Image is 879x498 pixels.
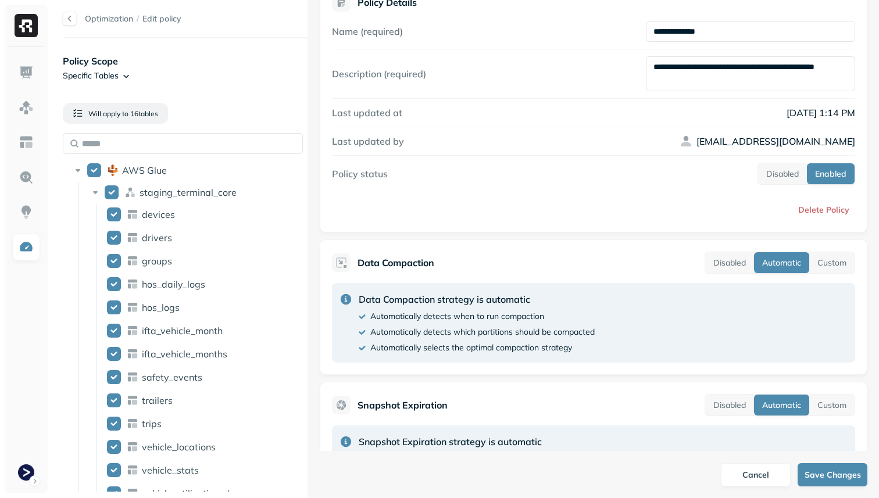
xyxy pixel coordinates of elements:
p: Optimization [85,13,133,24]
button: vehicle_stats [107,463,121,477]
p: Policy Scope [63,54,308,68]
span: 16 table s [128,109,158,118]
p: Data Compaction strategy is automatic [359,292,595,306]
div: driversdrivers [102,228,304,247]
div: ifta_vehicle_monthifta_vehicle_month [102,321,304,340]
p: Automatically selects the optimal compaction strategy [370,342,572,353]
div: groupsgroups [102,252,304,270]
button: trips [107,417,121,431]
nav: breadcrumb [85,13,181,24]
button: Save Changes [798,463,867,486]
img: Assets [19,100,34,115]
p: vehicle_stats [142,464,199,476]
p: devices [142,209,175,220]
p: Snapshot Expiration strategy is automatic [359,435,628,449]
button: Automatic [754,252,809,273]
button: Will apply to 16tables [63,103,168,124]
button: Custom [809,252,855,273]
p: hos_logs [142,302,180,313]
p: AWS Glue [122,164,167,176]
button: groups [107,254,121,268]
button: AWS Glue [87,163,101,177]
button: Disabled [758,163,807,184]
button: hos_daily_logs [107,277,121,291]
button: trailers [107,393,121,407]
label: Policy status [332,168,388,180]
button: safety_events [107,370,121,384]
p: vehicle_locations [142,441,216,453]
p: Specific Tables [63,70,119,81]
label: Name (required) [332,26,403,37]
p: trips [142,418,162,429]
label: Last updated by [332,135,404,147]
div: ifta_vehicle_monthsifta_vehicle_months [102,345,304,363]
label: Description (required) [332,68,426,80]
p: ifta_vehicle_months [142,348,227,360]
button: Automatic [754,395,809,415]
img: Ryft [15,14,38,37]
img: Terminal Staging [18,464,34,481]
label: Last updated at [332,107,402,119]
img: Insights [19,205,34,220]
p: ifta_vehicle_month [142,325,223,336]
p: Automatically detects when to run compaction [370,311,544,322]
p: [DATE] 1:14 PM [646,106,855,120]
div: hos_daily_logshos_daily_logs [102,275,304,293]
img: Dashboard [19,65,34,80]
button: hos_logs [107,300,121,314]
button: Custom [809,395,855,415]
button: Disabled [705,252,754,273]
button: vehicle_locations [107,440,121,454]
div: devicesdevices [102,205,304,224]
div: safety_eventssafety_events [102,368,304,386]
div: hos_logshos_logs [102,298,304,317]
p: / [137,13,139,24]
div: AWS GlueAWS Glue [67,161,303,180]
div: trailerstrailers [102,391,304,410]
button: Disabled [705,395,754,415]
p: [EMAIL_ADDRESS][DOMAIN_NAME] [696,134,855,148]
button: ifta_vehicle_months [107,347,121,361]
div: staging_terminal_corestaging_terminal_core [85,183,303,202]
p: Automatically detects which partitions should be compacted [370,327,595,338]
button: staging_terminal_core [105,185,119,199]
p: hos_daily_logs [142,278,205,290]
p: Data Compaction [358,256,434,270]
p: safety_events [142,371,202,383]
span: Will apply to [88,109,128,118]
img: Optimization [19,239,34,255]
div: vehicle_statsvehicle_stats [102,461,304,479]
span: Edit policy [142,13,181,24]
p: staging_terminal_core [140,187,237,198]
p: groups [142,255,172,267]
img: Query Explorer [19,170,34,185]
button: devices [107,207,121,221]
button: drivers [107,231,121,245]
button: Cancel [721,463,791,486]
img: Asset Explorer [19,135,34,150]
button: Enabled [807,163,855,184]
div: tripstrips [102,414,304,433]
p: Snapshot Expiration [358,398,448,412]
button: Delete Policy [789,199,855,220]
button: ifta_vehicle_month [107,324,121,338]
p: drivers [142,232,172,243]
p: trailers [142,395,173,406]
div: vehicle_locationsvehicle_locations [102,438,304,456]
